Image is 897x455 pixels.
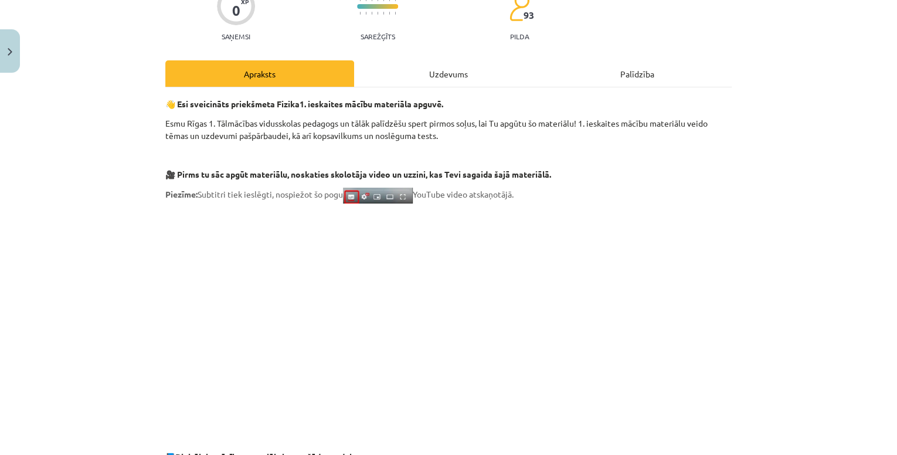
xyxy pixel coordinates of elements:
[524,10,534,21] span: 93
[510,32,529,40] p: pilda
[377,12,378,15] img: icon-short-line-57e1e144782c952c97e751825c79c345078a6d821885a25fce030b3d8c18986b.svg
[165,99,300,109] strong: 👋 Esi sveicināts priekšmeta Fizika
[361,32,395,40] p: Sarežģīts
[371,12,372,15] img: icon-short-line-57e1e144782c952c97e751825c79c345078a6d821885a25fce030b3d8c18986b.svg
[354,60,543,87] div: Uzdevums
[300,99,443,109] strong: 1. ieskaites mācību materiāla apguvē.
[165,117,732,142] p: Esmu Rīgas 1. Tālmācības vidusskolas pedagogs un tālāk palīdzēšu spert pirmos soļus, lai Tu apgūt...
[232,2,240,19] div: 0
[8,48,12,56] img: icon-close-lesson-0947bae3869378f0d4975bcd49f059093ad1ed9edebbc8119c70593378902aed.svg
[165,189,198,199] strong: Piezīme:
[165,60,354,87] div: Apraksts
[383,12,384,15] img: icon-short-line-57e1e144782c952c97e751825c79c345078a6d821885a25fce030b3d8c18986b.svg
[389,12,390,15] img: icon-short-line-57e1e144782c952c97e751825c79c345078a6d821885a25fce030b3d8c18986b.svg
[359,12,361,15] img: icon-short-line-57e1e144782c952c97e751825c79c345078a6d821885a25fce030b3d8c18986b.svg
[395,12,396,15] img: icon-short-line-57e1e144782c952c97e751825c79c345078a6d821885a25fce030b3d8c18986b.svg
[165,169,551,179] strong: 🎥 Pirms tu sāc apgūt materiālu, noskaties skolotāja video un uzzini, kas Tevi sagaida šajā materi...
[365,12,366,15] img: icon-short-line-57e1e144782c952c97e751825c79c345078a6d821885a25fce030b3d8c18986b.svg
[165,189,514,199] span: Subtitri tiek ieslēgti, nospiežot šo pogu YouTube video atskaņotājā.
[543,60,732,87] div: Palīdzība
[217,32,255,40] p: Saņemsi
